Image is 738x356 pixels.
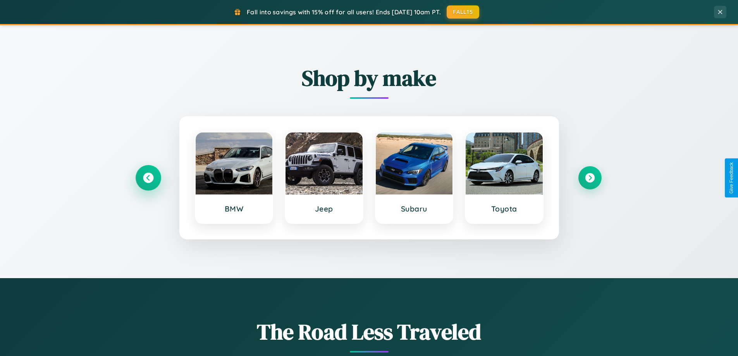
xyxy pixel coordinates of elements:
h1: The Road Less Traveled [137,317,602,347]
span: Fall into savings with 15% off for all users! Ends [DATE] 10am PT. [247,8,441,16]
h3: Jeep [293,204,355,213]
h3: Subaru [384,204,445,213]
h3: Toyota [473,204,535,213]
h2: Shop by make [137,63,602,93]
div: Give Feedback [729,162,734,194]
h3: BMW [203,204,265,213]
button: FALL15 [447,5,479,19]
